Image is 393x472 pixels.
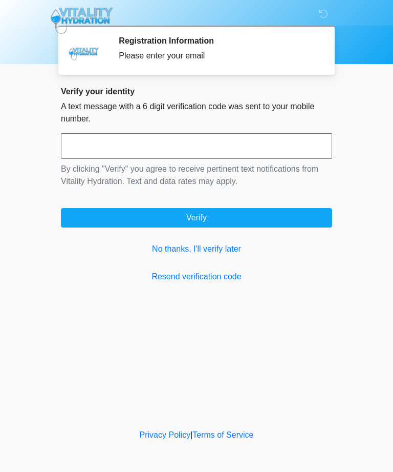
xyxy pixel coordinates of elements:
[140,430,191,439] a: Privacy Policy
[61,100,332,125] p: A text message with a 6 digit verification code was sent to your mobile number.
[61,87,332,96] h2: Verify your identity
[190,430,192,439] a: |
[192,430,253,439] a: Terms of Service
[69,36,99,67] img: Agent Avatar
[51,8,113,34] img: Vitality Hydration Logo
[119,50,317,62] div: Please enter your email
[61,208,332,228] button: Verify
[61,163,332,188] p: By clicking "Verify" you agree to receive pertinent text notifications from Vitality Hydration. T...
[61,243,332,255] a: No thanks, I'll verify later
[61,271,332,283] a: Resend verification code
